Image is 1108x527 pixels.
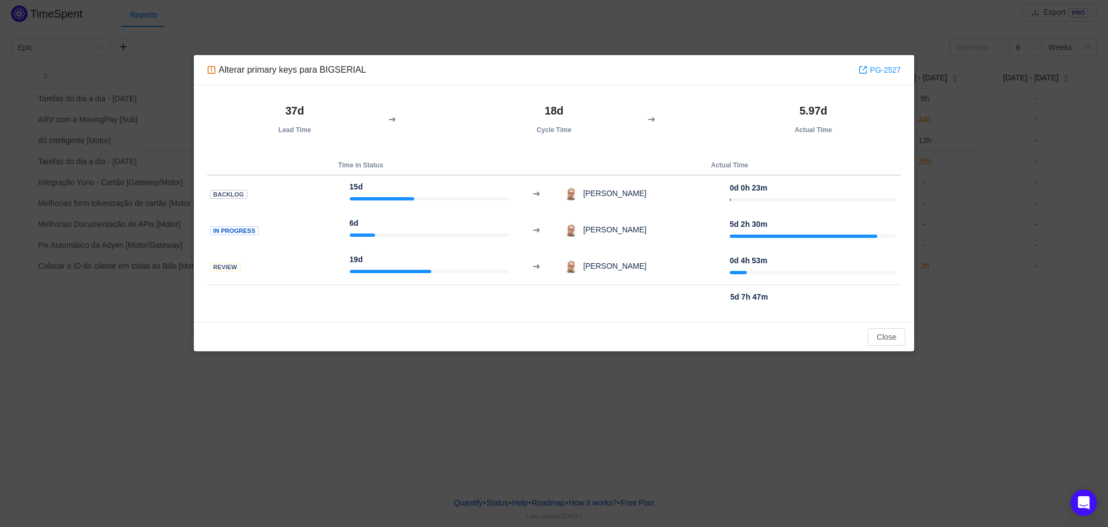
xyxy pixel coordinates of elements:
[578,189,647,198] span: [PERSON_NAME]
[1071,490,1097,516] div: Open Intercom Messenger
[207,66,216,74] img: 10308
[564,224,578,237] img: 16
[466,99,642,139] th: Cycle Time
[564,260,578,273] img: 16
[350,182,363,191] strong: 15d
[207,156,514,175] th: Time in Status
[859,64,901,76] a: PG-2527
[558,156,901,175] th: Actual Time
[210,190,247,199] span: Backlog
[210,226,258,236] span: In progress
[210,263,240,272] span: Review
[726,99,901,139] th: Actual Time
[207,64,366,76] div: Alterar primary keys para BIGSERIAL
[578,262,647,270] span: [PERSON_NAME]
[730,220,767,229] strong: 5d 2h 30m
[800,105,827,117] strong: 5.97d
[578,225,647,234] span: [PERSON_NAME]
[350,255,363,264] strong: 19d
[350,219,359,227] strong: 6d
[285,105,304,117] strong: 37d
[207,99,382,139] th: Lead Time
[868,328,905,346] button: Close
[545,105,563,117] strong: 18d
[730,183,767,192] strong: 0d 0h 23m
[564,187,578,200] img: 16
[730,256,767,265] strong: 0d 4h 53m
[730,292,768,301] strong: 5d 7h 47m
